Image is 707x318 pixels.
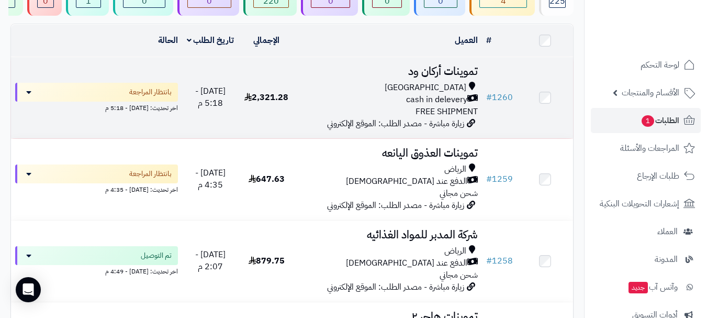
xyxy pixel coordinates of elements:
span: تم التوصيل [141,250,172,261]
span: بانتظار المراجعة [129,169,172,179]
span: الرياض [444,163,466,176]
span: cash in delevery [406,94,467,106]
span: الدفع عند [DEMOGRAPHIC_DATA] [346,176,467,188]
span: FREE SHIPMENT [416,105,478,118]
a: #1260 [486,91,513,104]
span: طلبات الإرجاع [637,169,679,183]
h3: شركة المدبر للمواد الغذائيه [299,229,478,241]
h3: تموينات أركان ود [299,65,478,78]
span: المراجعات والأسئلة [620,141,679,156]
a: طلبات الإرجاع [591,163,701,189]
a: #1258 [486,255,513,267]
a: تاريخ الطلب [187,34,234,47]
span: [DATE] - 2:07 م [195,248,226,273]
span: # [486,255,492,267]
span: # [486,173,492,185]
span: الدفع عند [DEMOGRAPHIC_DATA] [346,257,467,269]
span: زيارة مباشرة - مصدر الطلب: الموقع الإلكتروني [327,117,464,130]
span: 879.75 [249,255,285,267]
span: [DATE] - 5:18 م [195,85,226,109]
a: المدونة [591,247,701,272]
div: اخر تحديث: [DATE] - 4:35 م [15,183,178,194]
a: # [486,34,491,47]
a: لوحة التحكم [591,52,701,78]
span: المدونة [655,252,678,267]
div: Open Intercom Messenger [16,277,41,302]
a: العملاء [591,219,701,244]
span: زيارة مباشرة - مصدر الطلب: الموقع الإلكتروني [327,199,464,212]
span: بانتظار المراجعة [129,87,172,97]
img: logo-2.png [636,8,697,30]
span: الطلبات [641,113,679,128]
a: إشعارات التحويلات البنكية [591,191,701,216]
span: [DATE] - 4:35 م [195,167,226,191]
a: #1259 [486,173,513,185]
span: جديد [629,282,648,293]
span: # [486,91,492,104]
a: الإجمالي [253,34,279,47]
a: وآتس آبجديد [591,275,701,300]
span: الرياض [444,245,466,257]
a: العميل [455,34,478,47]
span: شحن مجاني [440,269,478,281]
h3: تموينات العذوق اليانعه [299,147,478,159]
span: العملاء [657,224,678,239]
span: الأقسام والمنتجات [622,85,679,100]
a: المراجعات والأسئلة [591,136,701,161]
span: 2,321.28 [244,91,288,104]
div: اخر تحديث: [DATE] - 4:49 م [15,265,178,276]
span: وآتس آب [627,280,678,294]
span: إشعارات التحويلات البنكية [600,196,679,211]
span: زيارة مباشرة - مصدر الطلب: الموقع الإلكتروني [327,281,464,293]
span: لوحة التحكم [641,58,679,72]
a: الحالة [158,34,178,47]
a: الطلبات1 [591,108,701,133]
span: شحن مجاني [440,187,478,200]
div: اخر تحديث: [DATE] - 5:18 م [15,102,178,113]
span: [GEOGRAPHIC_DATA] [385,82,466,94]
span: 647.63 [249,173,285,185]
span: 1 [642,115,654,127]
